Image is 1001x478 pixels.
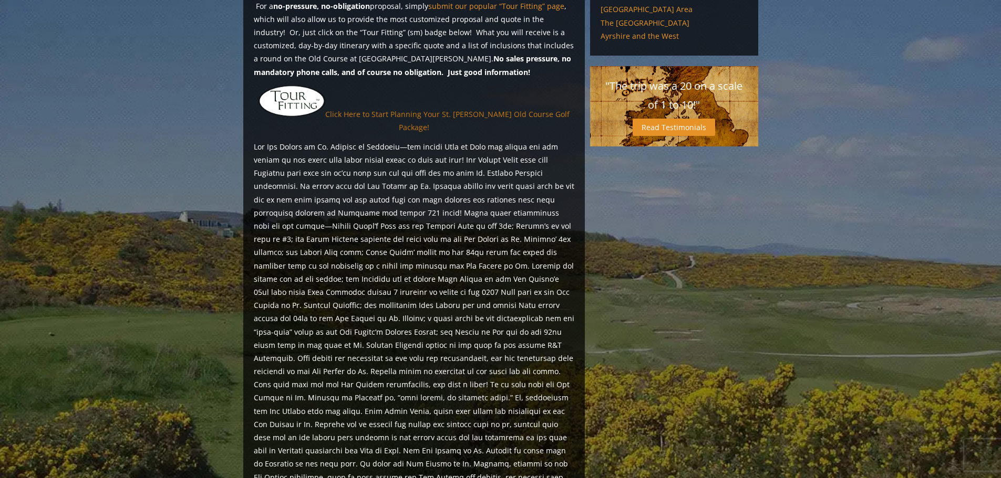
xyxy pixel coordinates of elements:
a: Click Here to Start Planning Your St. [PERSON_NAME] Old Course Golf Package! [325,109,570,132]
strong: no-pressure, no-obligation [273,1,370,11]
strong: No sales pressure, no mandatory phone calls, and of course no obligation. Just good information! [254,54,571,77]
a: Read Testimonials [633,119,715,136]
a: The [GEOGRAPHIC_DATA] [601,18,748,28]
a: Ayrshire and the West [601,31,748,41]
a: submit our popular “Tour Fitting” page [428,1,564,11]
img: tourfitting-logo-large [259,85,325,117]
a: [GEOGRAPHIC_DATA] Area [601,5,748,14]
p: "The trip was a 20 on a scale of 1 to 10!" [601,77,748,114]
